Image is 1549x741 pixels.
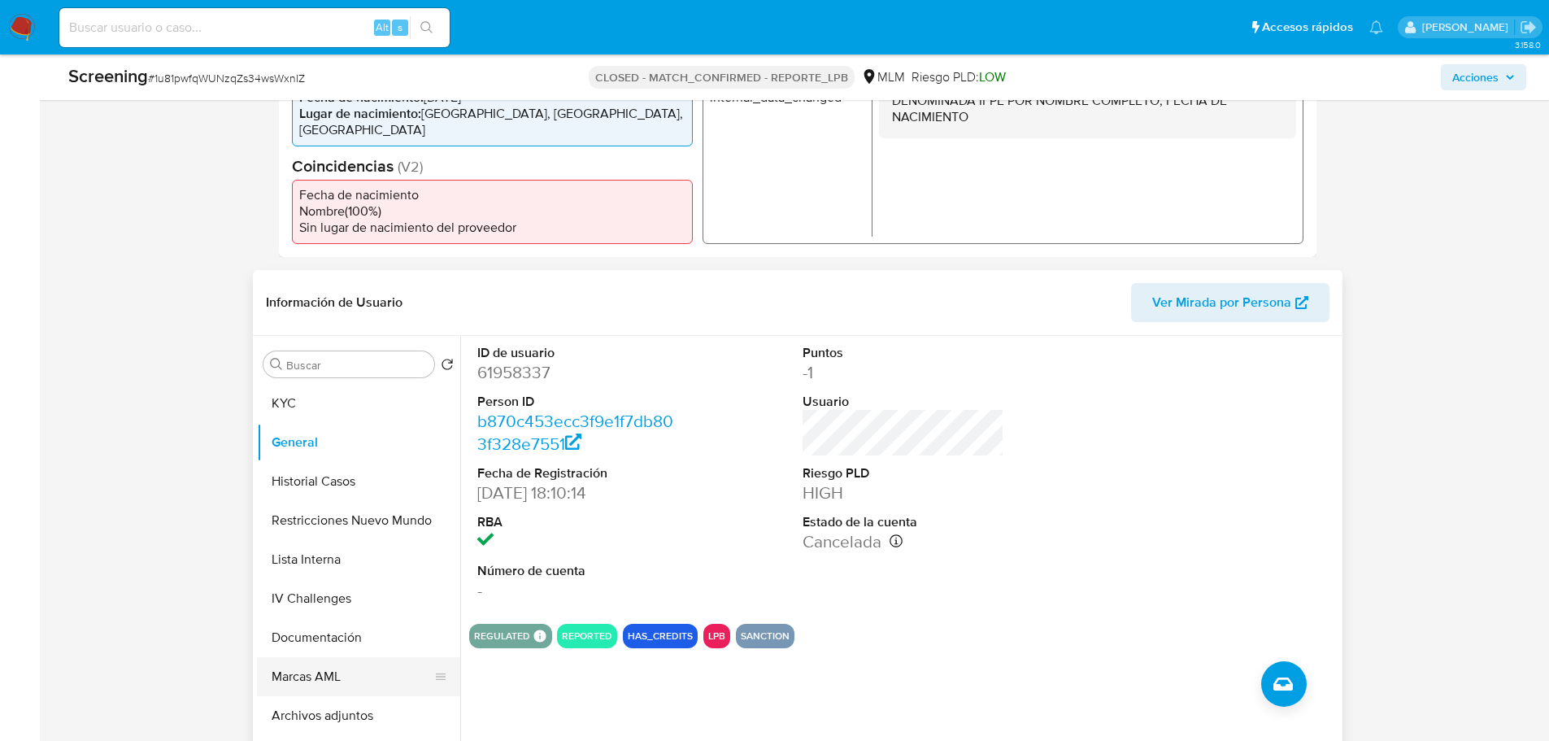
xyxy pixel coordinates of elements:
button: Ver Mirada por Persona [1131,283,1329,322]
input: Buscar [286,358,428,373]
button: Buscar [270,358,283,371]
input: Buscar usuario o caso... [59,17,450,38]
button: Lista Interna [257,540,460,579]
dd: 61958337 [477,361,678,384]
dt: ID de usuario [477,344,678,362]
p: nicolas.tyrkiel@mercadolibre.com [1422,20,1514,35]
span: 3.158.0 [1515,38,1541,51]
h1: Información de Usuario [266,294,402,311]
button: General [257,423,460,462]
dt: Número de cuenta [477,562,678,580]
span: Accesos rápidos [1262,19,1353,36]
button: Restricciones Nuevo Mundo [257,501,460,540]
button: Documentación [257,618,460,657]
span: s [398,20,402,35]
a: Salir [1520,19,1537,36]
span: Acciones [1452,64,1499,90]
dd: HIGH [803,482,1003,504]
span: Ver Mirada por Persona [1152,283,1291,322]
dt: RBA [477,513,678,531]
div: MLM [861,68,905,86]
dt: Riesgo PLD [803,464,1003,482]
a: b870c453ecc3f9e1f7db803f328e7551 [477,409,673,455]
dt: Fecha de Registración [477,464,678,482]
span: Alt [376,20,389,35]
dd: Cancelada [803,530,1003,553]
button: Historial Casos [257,462,460,501]
b: Screening [68,63,148,89]
button: IV Challenges [257,579,460,618]
dd: [DATE] 18:10:14 [477,482,678,504]
dt: Usuario [803,393,1003,411]
span: LOW [979,68,1006,86]
span: Riesgo PLD: [912,68,1006,86]
a: Notificaciones [1369,20,1383,34]
dd: - [477,579,678,602]
button: Marcas AML [257,657,447,696]
span: # 1u81pwfqWUNzqZs34wsWxnIZ [148,70,305,86]
dt: Estado de la cuenta [803,513,1003,531]
dt: Person ID [477,393,678,411]
dd: -1 [803,361,1003,384]
button: search-icon [410,16,443,39]
button: Volver al orden por defecto [441,358,454,376]
p: CLOSED - MATCH_CONFIRMED - REPORTE_LPB [589,66,855,89]
dt: Puntos [803,344,1003,362]
button: Archivos adjuntos [257,696,460,735]
button: Acciones [1441,64,1526,90]
button: KYC [257,384,460,423]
